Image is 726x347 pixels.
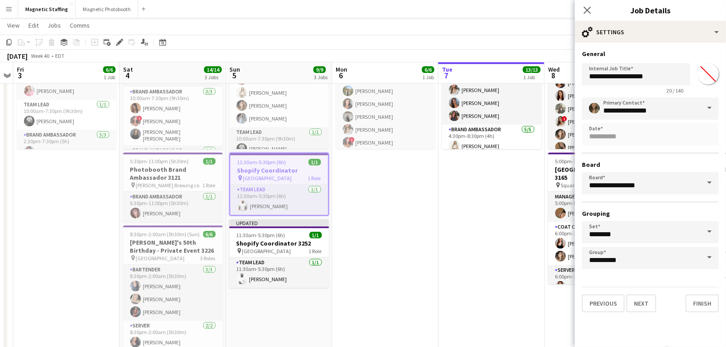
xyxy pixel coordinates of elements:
[441,70,453,81] span: 7
[76,0,138,18] button: Magnetic Photobooth
[229,219,329,226] div: Updated
[422,74,434,81] div: 1 Job
[203,182,216,189] span: 1 Role
[229,45,329,127] app-card-role: Brand Ambassador5/510:00am-7:30pm (9h30m)[PERSON_NAME]![PERSON_NAME][PERSON_NAME][PERSON_NAME][PE...
[575,4,726,16] h3: Job Details
[130,158,189,165] span: 5:30pm-11:00pm (5h30m)
[17,130,116,186] app-card-role: Brand Ambassador3/32:30pm-7:30pm (5h)[PERSON_NAME]
[582,210,719,218] h3: Grouping
[230,185,328,215] app-card-role: Team Lead1/111:30am-5:30pm (6h)[PERSON_NAME]
[203,231,216,238] span: 6/6
[548,222,648,265] app-card-role: Coat Check2/26:00pm-11:00pm (5h)[PERSON_NAME][PERSON_NAME]
[55,52,64,59] div: EDT
[7,52,28,61] div: [DATE]
[201,255,216,262] span: 3 Roles
[336,56,435,151] app-card-role: Training6/62:30pm-3:00pm (30m)[PERSON_NAME][PERSON_NAME][PERSON_NAME][PERSON_NAME][PERSON_NAME]![...
[555,158,604,165] span: 5:00pm-11:00pm (6h)
[205,74,221,81] div: 3 Jobs
[70,21,90,29] span: Comms
[582,50,719,58] h3: General
[123,153,223,222] app-job-card: 5:30pm-11:00pm (5h30m)1/1Photobooth Brand Ambassador 3121 [PERSON_NAME] Brewing co1 RoleBrand Amb...
[229,65,240,73] span: Sun
[123,165,223,182] h3: Photobooth Brand Ambassador 3121
[336,65,347,73] span: Mon
[548,192,648,222] app-card-role: Manager1/15:00pm-9:00pm (4h)[PERSON_NAME]
[136,182,200,189] span: [PERSON_NAME] Brewing co
[25,20,42,31] a: Edit
[229,219,329,288] app-job-card: Updated11:30am-5:30pm (6h)1/1Shopify Coordinator 3252 [GEOGRAPHIC_DATA]1 RoleTeam Lead1/111:30am-...
[334,70,347,81] span: 6
[309,248,322,254] span: 1 Role
[548,165,648,182] h3: [GEOGRAPHIC_DATA] One - 3165
[137,116,142,121] span: !
[237,232,285,238] span: 11:30am-5:30pm (6h)
[17,100,116,130] app-card-role: Team Lead1/110:00am-7:30pm (9h30m)[PERSON_NAME]
[204,66,222,73] span: 14/14
[123,238,223,254] h3: [PERSON_NAME]'s 50th Birthday - Private Event 3226
[442,125,541,206] app-card-role: Brand Ambassador5/54:30pm-8:30pm (4h)[PERSON_NAME]
[203,158,216,165] span: 1/1
[243,175,292,182] span: [GEOGRAPHIC_DATA]
[130,231,200,238] span: 8:30pm-2:00am (5h30m) (Sun)
[582,161,719,169] h3: Board
[44,20,64,31] a: Jobs
[548,65,560,73] span: Wed
[242,248,291,254] span: [GEOGRAPHIC_DATA]
[7,21,20,29] span: View
[442,65,453,73] span: Tue
[523,74,540,81] div: 1 Job
[123,192,223,222] app-card-role: Brand Ambassador1/15:30pm-11:00pm (5h30m)[PERSON_NAME]
[422,66,434,73] span: 6/6
[308,175,321,182] span: 1 Role
[18,0,76,18] button: Magnetic Staffing
[104,74,115,81] div: 1 Job
[123,87,223,145] app-card-role: Brand Ambassador3/310:00am-7:30pm (9h30m)[PERSON_NAME]![PERSON_NAME][PERSON_NAME] [PERSON_NAME]
[29,52,52,59] span: Week 40
[659,87,690,94] span: 20 / 140
[313,66,326,73] span: 9/9
[228,70,240,81] span: 5
[229,153,329,216] app-job-card: 11:30am-5:30pm (6h)1/1Shopify Coordinator [GEOGRAPHIC_DATA]1 RoleTeam Lead1/111:30am-5:30pm (6h)[...
[4,20,23,31] a: View
[442,56,541,125] app-card-role: Brand Ambassador4/43:00pm-7:00pm (4h)[PERSON_NAME][PERSON_NAME][PERSON_NAME][PERSON_NAME]
[28,21,39,29] span: Edit
[561,182,626,189] span: Square [GEOGRAPHIC_DATA]
[314,74,328,81] div: 3 Jobs
[548,48,648,208] app-card-role: Brand Ambassador11/111:00pm-2:00pm (1h)[PERSON_NAME][PERSON_NAME][PERSON_NAME][PERSON_NAME]![PERS...
[547,70,560,81] span: 8
[48,21,61,29] span: Jobs
[136,255,185,262] span: [GEOGRAPHIC_DATA]
[309,232,322,238] span: 1/1
[548,153,648,284] app-job-card: 5:00pm-11:00pm (6h)12/12[GEOGRAPHIC_DATA] One - 3165 Square [GEOGRAPHIC_DATA]4 RolesManager1/15:0...
[523,66,541,73] span: 13/13
[237,159,286,165] span: 11:30am-5:30pm (6h)
[229,127,329,157] app-card-role: Team Lead1/110:00am-7:30pm (9h30m)[PERSON_NAME]
[309,159,321,165] span: 1/1
[17,65,24,73] span: Fri
[686,295,719,312] button: Finish
[230,166,328,174] h3: Shopify Coordinator
[16,70,24,81] span: 3
[626,295,656,312] button: Next
[349,137,355,142] span: !
[123,265,223,321] app-card-role: Bartender3/38:30pm-2:00am (5h30m)[PERSON_NAME][PERSON_NAME][PERSON_NAME]
[66,20,93,31] a: Comms
[582,295,625,312] button: Previous
[122,70,133,81] span: 4
[229,258,329,288] app-card-role: Team Lead1/111:30am-5:30pm (6h)[PERSON_NAME]
[229,239,329,247] h3: Shopify Coordinator 3252
[562,116,567,121] span: !
[103,66,116,73] span: 6/6
[123,145,223,189] app-card-role: Brand Ambassador2/2
[123,65,133,73] span: Sat
[575,21,726,43] div: Settings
